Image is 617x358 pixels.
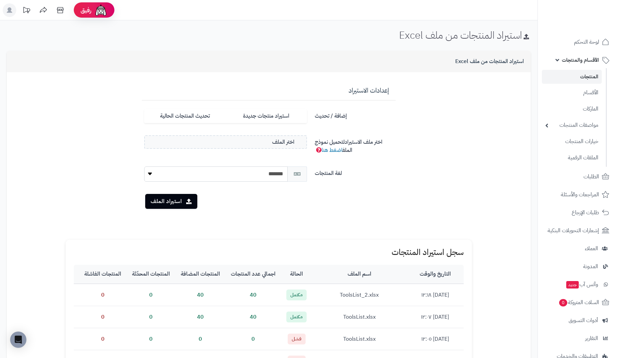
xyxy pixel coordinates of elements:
[94,3,108,17] img: ai-face.png
[406,306,464,328] td: [DATE] ١٢:٠٧
[542,258,613,275] a: المدونة
[542,134,602,149] a: خيارات المنتجات
[548,226,599,235] span: إشعارات التحويلات البنكية
[406,284,464,306] td: [DATE] ١٢:١٨
[583,262,598,271] span: المدونة
[145,194,197,209] button: استيراد الملف
[81,6,91,14] span: رفيق
[542,34,613,50] a: لوحة التحكم
[585,244,598,253] span: العملاء
[312,306,406,328] td: ToolsList.xlsx
[542,276,613,293] a: وآتس آبجديد
[74,248,464,257] h1: سجل استيراد المنتجات
[175,306,225,328] td: 40
[572,208,599,217] span: طلبات الإرجاع
[558,298,599,307] span: السلات المتروكة
[561,190,599,199] span: المراجعات والأسئلة
[542,294,613,311] a: السلات المتروكة0
[542,222,613,239] a: إشعارات التحويلات البنكية
[79,328,127,350] td: 0
[312,166,398,177] label: لغة المنتجات
[225,306,281,328] td: 40
[542,168,613,185] a: الطلبات
[542,102,602,116] a: الماركات
[542,70,602,84] a: المنتجات
[406,265,464,284] th: التاريخ والوقت
[286,312,307,322] span: مكتمل
[127,306,175,328] td: 0
[542,204,613,221] a: طلبات الإرجاع
[542,240,613,257] a: العملاء
[10,332,26,348] div: Open Intercom Messenger
[542,312,613,329] a: أدوات التسويق
[127,284,175,306] td: 0
[542,85,602,100] a: الأقسام
[127,328,175,350] td: 0
[225,265,281,284] th: اجمالي عدد المنتجات
[127,265,175,284] th: المنتجات المحدّثة
[225,284,281,306] td: 40
[349,86,389,95] span: إعدادات الاستيراد
[144,109,225,123] label: تحديث المنتجات الحالية
[175,265,225,284] th: المنتجات المضافة
[542,186,613,203] a: المراجعات والأسئلة
[542,151,602,165] a: الملفات الرقمية
[559,299,568,307] span: 0
[79,306,127,328] td: 0
[79,284,127,306] td: 0
[571,7,611,21] img: logo-2.png
[569,316,598,325] span: أدوات التسويق
[455,59,524,65] h3: استيراد المنتجات من ملف Excel
[406,328,464,350] td: [DATE] ١٢:٠٥
[312,328,406,350] td: ToolsList.xlsx
[225,109,307,123] label: استيراد منتجات جديدة
[18,3,35,19] a: تحديثات المنصة
[312,265,406,284] th: اسم الملف
[566,281,579,289] span: جديد
[315,138,352,154] span: لتحميل نموذج الملف
[542,118,602,133] a: مواصفات المنتجات
[399,29,531,41] h1: استيراد المنتجات من ملف Excel
[322,146,343,154] a: اضغط هنا
[281,265,312,284] th: الحالة
[312,284,406,306] td: ToolsList_2.xlsx
[312,135,398,154] label: اختر ملف الاستيراد
[562,55,599,65] span: الأقسام والمنتجات
[566,280,598,289] span: وآتس آب
[288,334,306,344] span: فشل
[225,328,281,350] td: 0
[574,37,599,47] span: لوحة التحكم
[79,265,127,284] th: المنتجات الفاشلة
[583,172,599,181] span: الطلبات
[312,109,398,120] label: إضافة / تحديث
[585,334,598,343] span: التقارير
[175,284,225,306] td: 40
[175,328,225,350] td: 0
[542,330,613,346] a: التقارير
[272,138,294,146] span: اختر الملف
[286,290,307,300] span: مكتمل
